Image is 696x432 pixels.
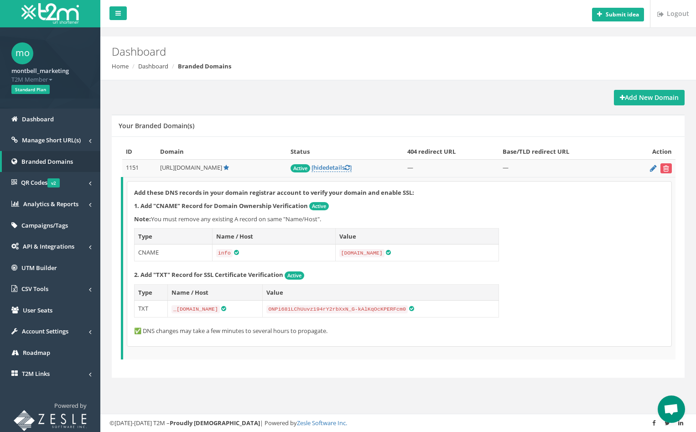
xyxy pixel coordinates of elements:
[309,202,329,210] span: Active
[23,200,78,208] span: Analytics & Reports
[499,144,625,160] th: Base/TLD redirect URL
[109,419,687,427] div: ©[DATE]-[DATE] T2M – | Powered by
[122,160,156,177] td: 1151
[216,249,233,257] code: info
[23,349,50,357] span: Roadmap
[266,305,408,313] code: ONPi681LChUuvz194rY2rbXxN_G-kAlKqOcKPERFcm0
[263,284,499,301] th: Value
[135,301,168,317] td: TXT
[135,284,168,301] th: Type
[167,284,262,301] th: Name / Host
[21,3,79,24] img: T2M
[499,160,625,177] td: —
[614,90,685,105] a: Add New Domain
[404,160,499,177] td: —
[156,144,287,160] th: Domain
[119,122,194,129] h5: Your Branded Domain(s)
[297,419,347,427] a: Zesle Software Inc.
[11,42,33,64] span: mo
[21,264,57,272] span: UTM Builder
[658,396,685,423] a: Open chat
[21,285,48,293] span: CSV Tools
[23,242,74,250] span: API & Integrations
[625,144,675,160] th: Action
[122,144,156,160] th: ID
[135,245,213,261] td: CNAME
[171,305,220,313] code: _[DOMAIN_NAME]
[112,46,587,57] h2: Dashboard
[223,163,229,172] a: Default
[134,215,665,224] p: You must remove any existing A record on same "Name/Host".
[160,163,222,172] span: [URL][DOMAIN_NAME]
[620,93,679,102] strong: Add New Domain
[335,228,499,245] th: Value
[285,271,304,280] span: Active
[11,64,89,83] a: montbell_marketing T2M Member
[313,163,326,172] span: hide
[404,144,499,160] th: 404 redirect URL
[14,410,87,431] img: T2M URL Shortener powered by Zesle Software Inc.
[178,62,231,70] strong: Branded Domains
[54,401,87,410] span: Powered by
[21,178,60,187] span: QR Codes
[23,306,52,314] span: User Seats
[21,157,73,166] span: Branded Domains
[11,85,50,94] span: Standard Plan
[134,271,283,279] strong: 2. Add "TXT" Record for SSL Certificate Verification
[287,144,404,160] th: Status
[21,221,68,229] span: Campaigns/Tags
[11,67,69,75] strong: montbell_marketing
[22,370,50,378] span: T2M Links
[291,164,310,172] span: Active
[135,228,213,245] th: Type
[134,215,151,223] b: Note:
[134,327,665,335] p: ✅ DNS changes may take a few minutes to several hours to propagate.
[339,249,384,257] code: [DOMAIN_NAME]
[134,188,414,197] strong: Add these DNS records in your domain registrar account to verify your domain and enable SSL:
[11,75,89,84] span: T2M Member
[22,115,54,123] span: Dashboard
[212,228,335,245] th: Name / Host
[134,202,308,210] strong: 1. Add "CNAME" Record for Domain Ownership Verification
[138,62,168,70] a: Dashboard
[22,327,68,335] span: Account Settings
[112,62,129,70] a: Home
[606,10,639,18] b: Submit idea
[47,178,60,187] span: v2
[22,136,81,144] span: Manage Short URL(s)
[170,419,260,427] strong: Proudly [DEMOGRAPHIC_DATA]
[312,163,352,172] a: [hidedetails]
[592,8,644,21] button: Submit idea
